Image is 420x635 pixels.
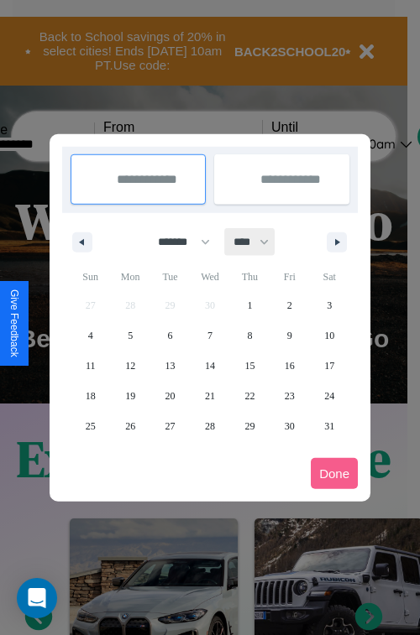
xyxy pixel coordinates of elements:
[270,411,309,441] button: 30
[71,263,110,290] span: Sun
[150,320,190,351] button: 6
[247,320,252,351] span: 8
[190,320,229,351] button: 7
[71,411,110,441] button: 25
[230,320,270,351] button: 8
[165,351,176,381] span: 13
[125,351,135,381] span: 12
[310,263,349,290] span: Sat
[86,411,96,441] span: 25
[190,381,229,411] button: 21
[324,411,334,441] span: 31
[230,381,270,411] button: 22
[150,263,190,290] span: Tue
[205,411,215,441] span: 28
[205,381,215,411] span: 21
[310,351,349,381] button: 17
[324,320,334,351] span: 10
[86,381,96,411] span: 18
[165,411,176,441] span: 27
[310,320,349,351] button: 10
[244,411,255,441] span: 29
[310,381,349,411] button: 24
[310,411,349,441] button: 31
[230,263,270,290] span: Thu
[287,320,292,351] span: 9
[110,381,150,411] button: 19
[71,381,110,411] button: 18
[327,290,332,320] span: 3
[88,320,93,351] span: 4
[285,381,295,411] span: 23
[270,320,309,351] button: 9
[125,381,135,411] span: 19
[165,381,176,411] span: 20
[17,578,57,618] div: Open Intercom Messenger
[150,351,190,381] button: 13
[287,290,292,320] span: 2
[270,263,309,290] span: Fri
[324,351,334,381] span: 17
[190,263,229,290] span: Wed
[207,320,213,351] span: 7
[285,411,295,441] span: 30
[270,381,309,411] button: 23
[110,351,150,381] button: 12
[71,351,110,381] button: 11
[244,381,255,411] span: 22
[190,351,229,381] button: 14
[110,320,150,351] button: 5
[311,458,358,489] button: Done
[324,381,334,411] span: 24
[205,351,215,381] span: 14
[285,351,295,381] span: 16
[110,263,150,290] span: Mon
[244,351,255,381] span: 15
[230,351,270,381] button: 15
[110,411,150,441] button: 26
[247,290,252,320] span: 1
[125,411,135,441] span: 26
[190,411,229,441] button: 28
[230,290,270,320] button: 1
[8,289,20,357] div: Give Feedback
[150,411,190,441] button: 27
[230,411,270,441] button: 29
[71,320,110,351] button: 4
[150,381,190,411] button: 20
[270,290,309,320] button: 2
[86,351,96,381] span: 11
[168,320,173,351] span: 6
[270,351,309,381] button: 16
[128,320,133,351] span: 5
[310,290,349,320] button: 3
